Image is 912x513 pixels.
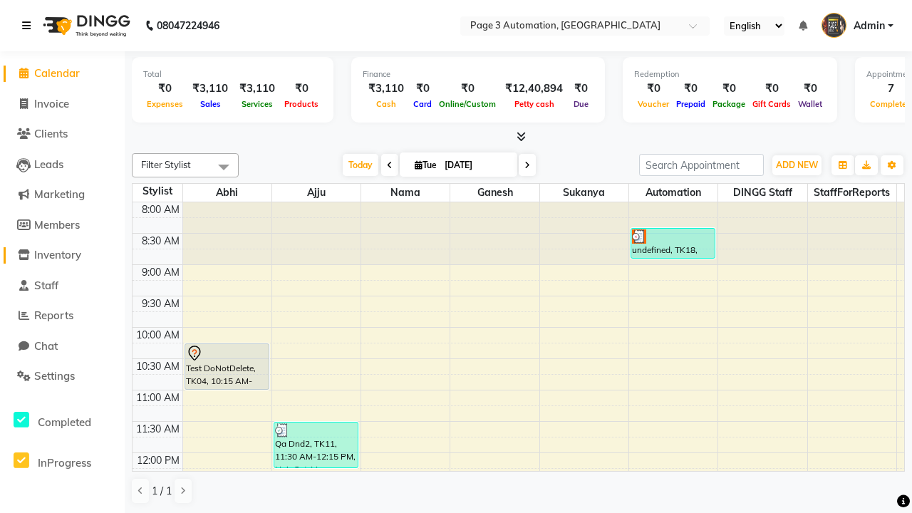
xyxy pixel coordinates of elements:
[718,184,807,202] span: DINGG Staff
[34,187,85,201] span: Marketing
[4,126,121,142] a: Clients
[511,99,558,109] span: Petty cash
[34,309,73,322] span: Reports
[38,415,91,429] span: Completed
[133,328,182,343] div: 10:00 AM
[629,184,717,202] span: Automation
[34,369,75,383] span: Settings
[673,81,709,97] div: ₹0
[139,265,182,280] div: 9:00 AM
[373,99,400,109] span: Cash
[4,187,121,203] a: Marketing
[185,344,269,389] div: Test DoNotDelete, TK04, 10:15 AM-11:00 AM, Hair Cut-Men
[794,81,826,97] div: ₹0
[631,229,715,258] div: undefined, TK18, 08:25 AM-08:55 AM, Hair cut Below 12 years (Boy)
[133,390,182,405] div: 11:00 AM
[34,157,63,171] span: Leads
[634,99,673,109] span: Voucher
[139,202,182,217] div: 8:00 AM
[634,81,673,97] div: ₹0
[749,99,794,109] span: Gift Cards
[4,66,121,82] a: Calendar
[183,184,271,202] span: Abhi
[450,184,539,202] span: Ganesh
[187,81,234,97] div: ₹3,110
[363,68,594,81] div: Finance
[435,81,499,97] div: ₹0
[499,81,569,97] div: ₹12,40,894
[411,160,440,170] span: Tue
[4,157,121,173] a: Leads
[141,159,191,170] span: Filter Stylist
[361,184,450,202] span: Nama
[4,278,121,294] a: Staff
[709,99,749,109] span: Package
[569,81,594,97] div: ₹0
[34,279,58,292] span: Staff
[4,308,121,324] a: Reports
[4,368,121,385] a: Settings
[410,81,435,97] div: ₹0
[133,184,182,199] div: Stylist
[4,338,121,355] a: Chat
[139,296,182,311] div: 9:30 AM
[34,127,68,140] span: Clients
[34,248,81,261] span: Inventory
[133,422,182,437] div: 11:30 AM
[808,184,896,202] span: StaffForReports
[709,81,749,97] div: ₹0
[238,99,276,109] span: Services
[570,99,592,109] span: Due
[34,218,80,232] span: Members
[152,484,172,499] span: 1 / 1
[410,99,435,109] span: Card
[639,154,764,176] input: Search Appointment
[440,155,512,176] input: 2025-09-02
[435,99,499,109] span: Online/Custom
[34,66,80,80] span: Calendar
[343,154,378,176] span: Today
[281,99,322,109] span: Products
[854,19,885,33] span: Admin
[139,234,182,249] div: 8:30 AM
[274,423,358,467] div: Qa Dnd2, TK11, 11:30 AM-12:15 PM, Hair Cut-Men
[157,6,219,46] b: 08047224946
[143,99,187,109] span: Expenses
[540,184,628,202] span: Sukanya
[133,359,182,374] div: 10:30 AM
[634,68,826,81] div: Redemption
[673,99,709,109] span: Prepaid
[272,184,361,202] span: Ajju
[134,453,182,468] div: 12:00 PM
[822,13,846,38] img: Admin
[197,99,224,109] span: Sales
[36,6,134,46] img: logo
[4,247,121,264] a: Inventory
[772,155,822,175] button: ADD NEW
[4,96,121,113] a: Invoice
[38,456,91,470] span: InProgress
[34,97,69,110] span: Invoice
[4,217,121,234] a: Members
[749,81,794,97] div: ₹0
[143,68,322,81] div: Total
[281,81,322,97] div: ₹0
[776,160,818,170] span: ADD NEW
[34,339,58,353] span: Chat
[794,99,826,109] span: Wallet
[234,81,281,97] div: ₹3,110
[363,81,410,97] div: ₹3,110
[143,81,187,97] div: ₹0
